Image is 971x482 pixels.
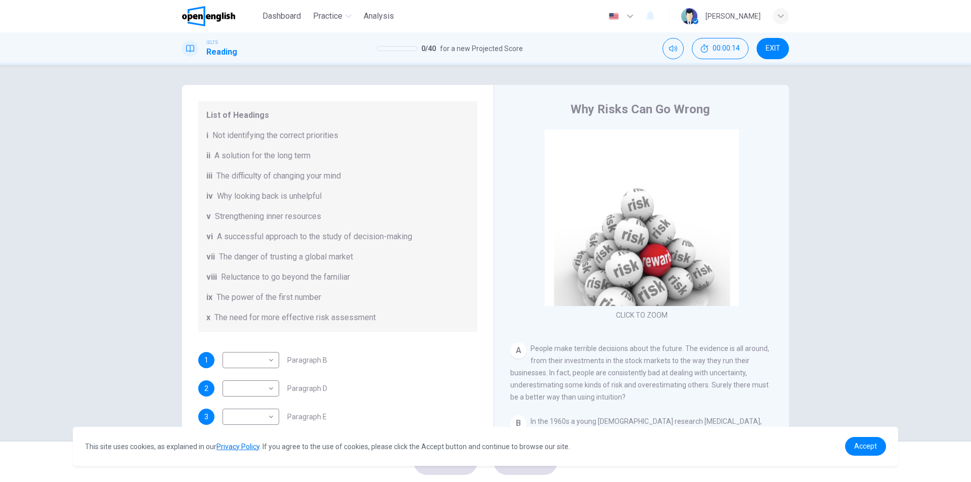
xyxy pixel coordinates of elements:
button: Dashboard [258,7,305,25]
button: 00:00:14 [692,38,748,59]
span: viii [206,271,217,283]
span: v [206,210,211,223]
span: The difficulty of changing your mind [216,170,341,182]
a: dismiss cookie message [845,437,886,456]
span: vi [206,231,213,243]
h1: Reading [206,46,237,58]
span: Paragraph D [287,385,327,392]
span: ix [206,291,212,303]
div: [PERSON_NAME] [705,10,761,22]
span: Paragraph B [287,357,327,364]
span: 3 [204,413,208,420]
span: Practice [313,10,342,22]
span: ii [206,150,210,162]
span: People make terrible decisions about the future. The evidence is all around, from their investmen... [510,344,769,401]
span: Analysis [364,10,394,22]
span: The need for more effective risk assessment [214,312,376,324]
a: Privacy Policy [216,443,259,451]
span: 1 [204,357,208,364]
span: Dashboard [262,10,301,22]
img: OpenEnglish logo [182,6,235,26]
span: Reluctance to go beyond the familiar [221,271,350,283]
span: x [206,312,210,324]
span: List of Headings [206,109,469,121]
img: en [607,13,620,20]
div: Hide [692,38,748,59]
span: vii [206,251,215,263]
img: Profile picture [681,8,697,24]
span: Why looking back is unhelpful [217,190,322,202]
span: 2 [204,385,208,392]
span: The danger of trusting a global market [219,251,353,263]
div: Mute [663,38,684,59]
span: iv [206,190,213,202]
span: 0 / 40 [421,42,436,55]
span: Strengthening inner resources [215,210,321,223]
div: B [510,415,526,431]
span: The power of the first number [216,291,321,303]
span: A solution for the long term [214,150,311,162]
button: EXIT [757,38,789,59]
div: A [510,342,526,359]
span: 00:00:14 [713,45,740,53]
span: EXIT [766,45,780,53]
h4: Why Risks Can Go Wrong [570,101,710,117]
span: A successful approach to the study of decision-making [217,231,412,243]
span: for a new Projected Score [440,42,523,55]
a: OpenEnglish logo [182,6,258,26]
span: This site uses cookies, as explained in our . If you agree to the use of cookies, please click th... [85,443,570,451]
span: IELTS [206,39,218,46]
span: Not identifying the correct priorities [212,129,338,142]
span: Paragraph E [287,413,327,420]
span: Accept [854,442,877,450]
div: cookieconsent [73,427,898,466]
span: i [206,129,208,142]
button: Practice [309,7,356,25]
span: iii [206,170,212,182]
button: Analysis [360,7,398,25]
